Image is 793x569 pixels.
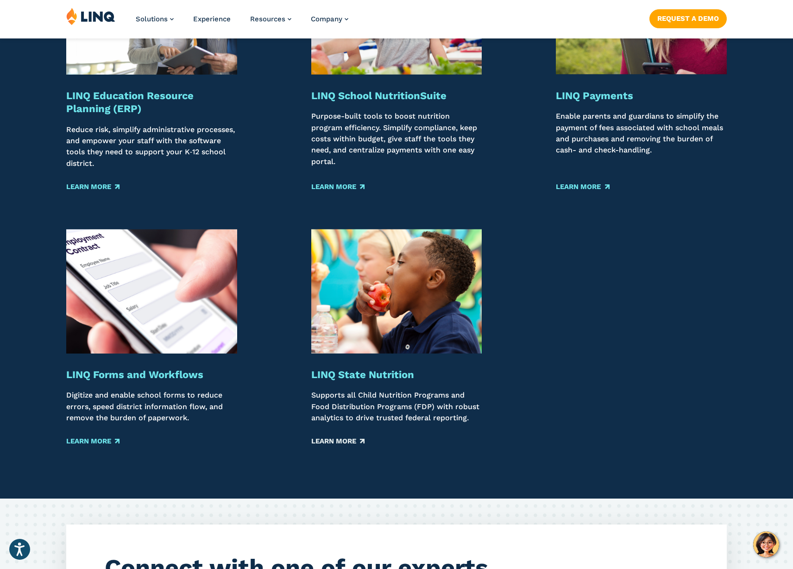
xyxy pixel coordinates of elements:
a: Learn More [66,182,120,192]
span: Solutions [136,15,168,23]
span: Company [311,15,342,23]
img: LINQ | K‑12 Software [66,7,115,25]
a: Learn More [556,182,609,192]
p: Enable parents and guardians to simplify the payment of fees associated with school meals and pur... [556,111,727,169]
p: Digitize and enable school forms to reduce errors, speed district information flow, and remove th... [66,390,237,424]
strong: LINQ Payments [556,90,633,101]
p: Reduce risk, simplify administrative processes, and empower your staff with the software tools th... [66,124,237,169]
span: Resources [250,15,285,23]
a: Experience [193,15,231,23]
a: Company [311,15,348,23]
a: Resources [250,15,291,23]
a: Solutions [136,15,174,23]
h3: Suite [311,89,482,102]
strong: LINQ School Nutrition [311,90,420,101]
strong: LINQ Forms and Workflows [66,369,203,380]
nav: Button Navigation [649,7,727,28]
a: Request a Demo [649,9,727,28]
p: Purpose-built tools to boost nutrition program efficiency. Simplify compliance, keep costs within... [311,111,482,169]
nav: Primary Navigation [136,7,348,38]
a: Learn More [311,182,365,192]
p: Supports all Child Nutrition Programs and Food Distribution Programs (FDP) with robust analytics ... [311,390,482,424]
a: Learn More [66,436,120,446]
button: Hello, have a question? Let’s chat. [753,531,779,557]
h3: LINQ Education Resource Planning (ERP) [66,89,237,115]
a: Learn More [311,436,365,446]
strong: LINQ State Nutrition [311,369,414,380]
